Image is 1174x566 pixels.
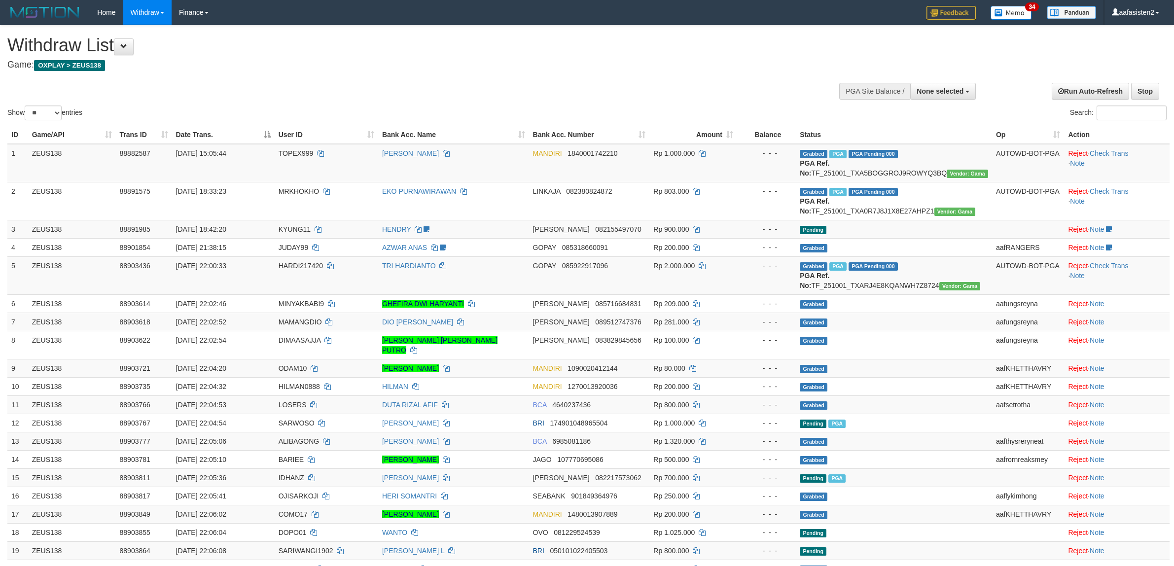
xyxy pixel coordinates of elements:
[120,336,150,344] span: 88903622
[741,363,792,373] div: - - -
[800,456,827,464] span: Grabbed
[28,505,116,523] td: ZEUS138
[28,182,116,220] td: ZEUS138
[1090,187,1129,195] a: Check Trans
[1090,492,1104,500] a: Note
[595,300,641,308] span: Copy 085716684831 to clipboard
[176,492,226,500] span: [DATE] 22:05:41
[1090,474,1104,482] a: Note
[1064,377,1170,395] td: ·
[992,256,1064,294] td: AUTOWD-BOT-PGA
[7,60,773,70] h4: Game:
[839,83,910,100] div: PGA Site Balance /
[1064,144,1170,182] td: · ·
[1064,256,1170,294] td: · ·
[1068,547,1088,555] a: Reject
[595,318,641,326] span: Copy 089512747376 to clipboard
[800,318,827,327] span: Grabbed
[34,60,105,71] span: OXPLAY > ZEUS138
[120,149,150,157] span: 88882587
[992,144,1064,182] td: AUTOWD-BOT-PGA
[653,187,689,195] span: Rp 803.000
[176,401,226,409] span: [DATE] 22:04:53
[741,299,792,309] div: - - -
[279,492,319,500] span: OJISARKOJI
[7,505,28,523] td: 17
[1090,401,1104,409] a: Note
[800,365,827,373] span: Grabbed
[382,149,439,157] a: [PERSON_NAME]
[1068,300,1088,308] a: Reject
[800,383,827,391] span: Grabbed
[1090,383,1104,390] a: Note
[7,395,28,414] td: 11
[1070,106,1167,120] label: Search:
[28,126,116,144] th: Game/API: activate to sort column ascending
[796,182,992,220] td: TF_251001_TXA0R7J8J1X8E27AHPZ1
[533,336,590,344] span: [PERSON_NAME]
[1090,510,1104,518] a: Note
[1097,106,1167,120] input: Search:
[992,450,1064,468] td: aafrornreaksmey
[910,83,976,100] button: None selected
[382,225,411,233] a: HENDRY
[382,419,439,427] a: [PERSON_NAME]
[653,244,689,251] span: Rp 200.000
[1068,244,1088,251] a: Reject
[800,262,827,271] span: Grabbed
[796,144,992,182] td: TF_251001_TXA5BOGGROJ9ROWYQ3BQ
[1068,336,1088,344] a: Reject
[741,261,792,271] div: - - -
[1068,401,1088,409] a: Reject
[1068,492,1088,500] a: Reject
[1064,238,1170,256] td: ·
[568,364,617,372] span: Copy 1090020412144 to clipboard
[595,474,641,482] span: Copy 082217573062 to clipboard
[741,509,792,519] div: - - -
[382,383,408,390] a: HILMAN
[1068,262,1088,270] a: Reject
[568,149,617,157] span: Copy 1840001742210 to clipboard
[741,335,792,345] div: - - -
[800,337,827,345] span: Grabbed
[533,187,561,195] span: LINKAJA
[172,126,275,144] th: Date Trans.: activate to sort column descending
[1068,510,1088,518] a: Reject
[1064,313,1170,331] td: ·
[533,318,590,326] span: [PERSON_NAME]
[120,244,150,251] span: 88901854
[382,437,439,445] a: [PERSON_NAME]
[849,262,898,271] span: PGA Pending
[382,492,437,500] a: HERI SOMANTRI
[1090,262,1129,270] a: Check Trans
[28,414,116,432] td: ZEUS138
[1070,159,1085,167] a: Note
[800,300,827,309] span: Grabbed
[533,383,562,390] span: MANDIRI
[552,437,591,445] span: Copy 6985081186 to clipboard
[653,419,695,427] span: Rp 1.000.000
[992,505,1064,523] td: aafKHETTHAVRY
[1064,468,1170,487] td: ·
[176,318,226,326] span: [DATE] 22:02:52
[1090,437,1104,445] a: Note
[7,414,28,432] td: 12
[7,432,28,450] td: 13
[176,419,226,427] span: [DATE] 22:04:54
[649,126,737,144] th: Amount: activate to sort column ascending
[653,401,689,409] span: Rp 800.000
[28,144,116,182] td: ZEUS138
[1047,6,1096,19] img: panduan.png
[382,318,453,326] a: DIO [PERSON_NAME]
[992,432,1064,450] td: aafthysreryneat
[939,282,981,290] span: Vendor URL: https://trx31.1velocity.biz
[176,244,226,251] span: [DATE] 21:38:15
[1068,187,1088,195] a: Reject
[828,474,846,483] span: Marked by aafchomsokheang
[28,238,116,256] td: ZEUS138
[382,364,439,372] a: [PERSON_NAME]
[550,419,608,427] span: Copy 174901048965504 to clipboard
[382,187,456,195] a: EKO PURNAWIRAWAN
[176,437,226,445] span: [DATE] 22:05:06
[279,437,319,445] span: ALIBAGONG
